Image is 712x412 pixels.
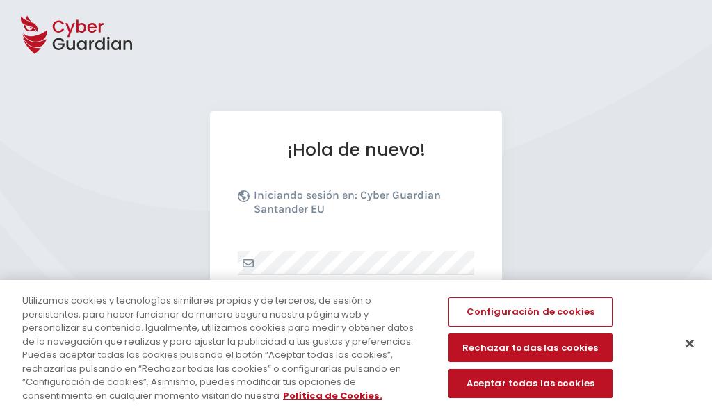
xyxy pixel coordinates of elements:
[254,188,441,215] b: Cyber Guardian Santander EU
[448,297,613,327] button: Configuración de cookies, Abre el cuadro de diálogo del centro de preferencias.
[448,369,613,398] button: Aceptar todas las cookies
[254,188,471,223] p: Iniciando sesión en:
[22,294,427,402] div: Utilizamos cookies y tecnologías similares propias y de terceros, de sesión o persistentes, para ...
[674,329,705,359] button: Cerrar
[238,139,474,160] h1: ¡Hola de nuevo!
[448,333,613,363] button: Rechazar todas las cookies
[283,389,382,402] a: Más información sobre su privacidad, se abre en una nueva pestaña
